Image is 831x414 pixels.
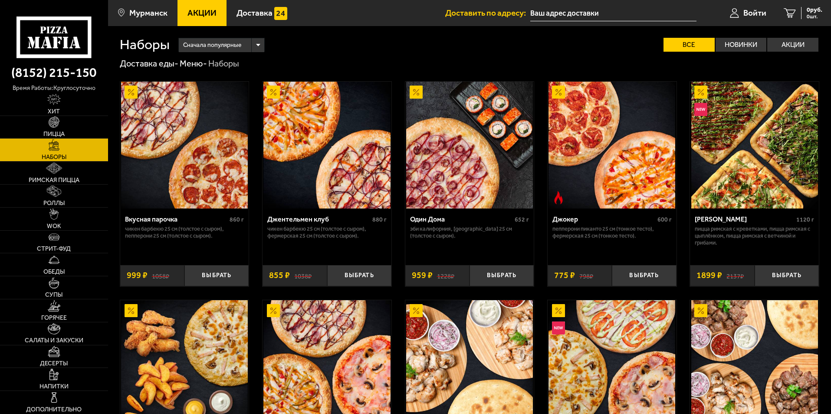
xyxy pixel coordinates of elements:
[579,271,593,280] s: 798 ₽
[695,215,794,223] div: [PERSON_NAME]
[372,216,387,223] span: 880 г
[125,86,138,99] img: Акционный
[552,86,565,99] img: Акционный
[530,5,696,21] input: Ваш адрес доставки
[183,37,241,53] span: Сначала популярные
[694,103,707,116] img: Новинка
[691,82,818,209] img: Мама Миа
[410,215,513,223] div: Один Дома
[695,225,814,246] p: Пицца Римская с креветками, Пицца Римская с цыплёнком, Пицца Римская с ветчиной и грибами.
[267,215,370,223] div: Джентельмен клуб
[129,9,168,17] span: Мурманск
[125,304,138,317] img: Акционный
[267,86,280,99] img: Акционный
[552,225,672,239] p: Пепперони Пиканто 25 см (тонкое тесто), Фермерская 25 см (тонкое тесто).
[412,271,433,280] span: 959 ₽
[29,177,79,183] span: Римская пицца
[327,265,391,286] button: Выбрать
[554,271,575,280] span: 775 ₽
[515,216,529,223] span: 652 г
[755,265,819,286] button: Выбрать
[43,269,65,275] span: Обеды
[267,304,280,317] img: Акционный
[263,82,390,209] img: Джентельмен клуб
[437,271,454,280] s: 1228 ₽
[120,58,178,69] a: Доставка еды-
[690,82,819,209] a: АкционныйНовинкаМама Миа
[121,82,248,209] img: Вкусная парочка
[552,321,565,335] img: Новинка
[726,271,744,280] s: 2137 ₽
[552,215,655,223] div: Джокер
[25,338,83,344] span: Салаты и закуски
[120,82,249,209] a: АкционныйВкусная парочка
[796,216,814,223] span: 1120 г
[39,384,69,390] span: Напитки
[549,82,675,209] img: Джокер
[274,7,287,20] img: 15daf4d41897b9f0e9f617042186c801.svg
[263,82,391,209] a: АкционныйДжентельмен клуб
[807,14,822,19] span: 0 шт.
[807,7,822,13] span: 0 руб.
[47,223,61,229] span: WOK
[43,131,65,137] span: Пицца
[694,86,707,99] img: Акционный
[696,271,722,280] span: 1899 ₽
[612,265,676,286] button: Выбрать
[125,215,228,223] div: Вкусная парочка
[42,154,66,160] span: Наборы
[269,271,290,280] span: 855 ₽
[127,271,148,280] span: 999 ₽
[552,304,565,317] img: Акционный
[125,225,244,239] p: Чикен Барбекю 25 см (толстое с сыром), Пепперони 25 см (толстое с сыром).
[767,38,818,52] label: Акции
[410,304,423,317] img: Акционный
[230,216,244,223] span: 860 г
[743,9,766,17] span: Войти
[406,82,533,209] img: Один Дома
[236,9,273,17] span: Доставка
[716,38,767,52] label: Новинки
[552,191,565,204] img: Острое блюдо
[187,9,217,17] span: Акции
[694,304,707,317] img: Акционный
[410,86,423,99] img: Акционный
[184,265,249,286] button: Выбрать
[410,225,529,239] p: Эби Калифорния, [GEOGRAPHIC_DATA] 25 см (толстое с сыром).
[445,9,530,17] span: Доставить по адресу:
[40,361,68,367] span: Десерты
[267,225,387,239] p: Чикен Барбекю 25 см (толстое с сыром), Фермерская 25 см (толстое с сыром).
[294,271,312,280] s: 1038 ₽
[37,246,71,252] span: Стрит-фуд
[180,58,207,69] a: Меню-
[120,38,170,52] h1: Наборы
[548,82,677,209] a: АкционныйОстрое блюдоДжокер
[26,407,82,413] span: Дополнительно
[470,265,534,286] button: Выбрать
[657,216,672,223] span: 600 г
[45,292,62,298] span: Супы
[48,109,60,115] span: Хит
[152,271,169,280] s: 1058 ₽
[41,315,67,321] span: Горячее
[405,82,534,209] a: АкционныйОдин Дома
[663,38,715,52] label: Все
[208,58,239,70] div: Наборы
[43,200,65,206] span: Роллы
